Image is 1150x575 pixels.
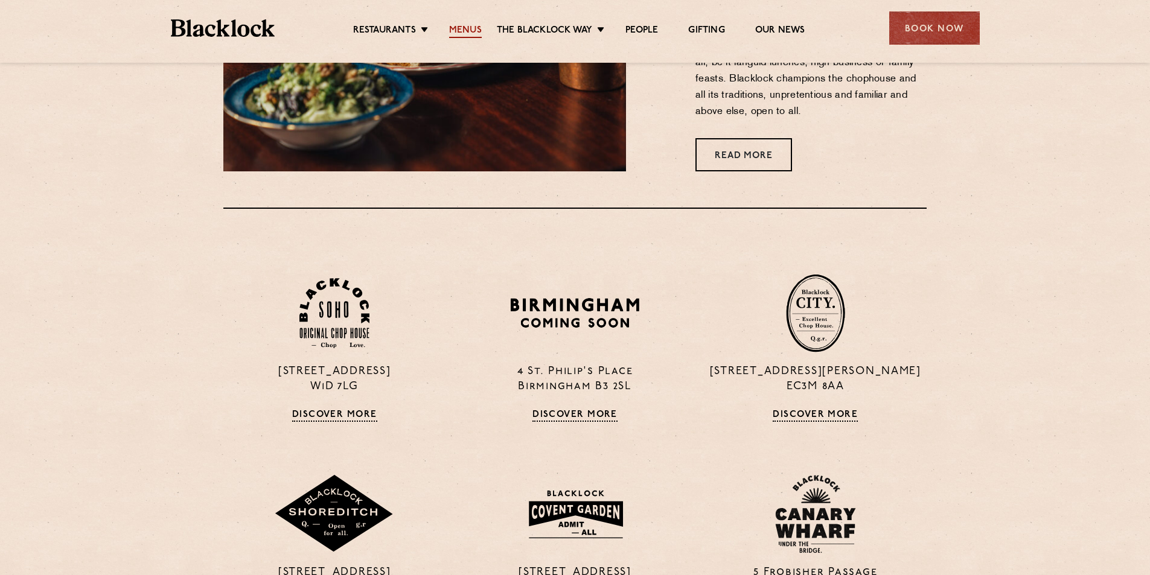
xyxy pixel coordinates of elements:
[704,364,927,395] p: [STREET_ADDRESS][PERSON_NAME] EC3M 8AA
[625,25,658,38] a: People
[889,11,980,45] div: Book Now
[274,475,395,553] img: Shoreditch-stamp-v2-default.svg
[171,19,275,37] img: BL_Textured_Logo-footer-cropped.svg
[775,475,856,553] img: BL_CW_Logo_Website.svg
[773,410,858,422] a: Discover More
[449,25,482,38] a: Menus
[517,483,633,545] img: BLA_1470_CoventGarden_Website_Solid.svg
[497,25,592,38] a: The Blacklock Way
[292,410,377,422] a: Discover More
[299,278,369,349] img: Soho-stamp-default.svg
[508,294,642,332] img: BIRMINGHAM-P22_-e1747915156957.png
[464,364,686,395] p: 4 St. Philip's Place Birmingham B3 2SL
[688,25,724,38] a: Gifting
[353,25,416,38] a: Restaurants
[755,25,805,38] a: Our News
[532,410,618,422] a: Discover More
[223,364,446,395] p: [STREET_ADDRESS] W1D 7LG
[695,138,792,171] a: Read More
[786,274,845,352] img: City-stamp-default.svg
